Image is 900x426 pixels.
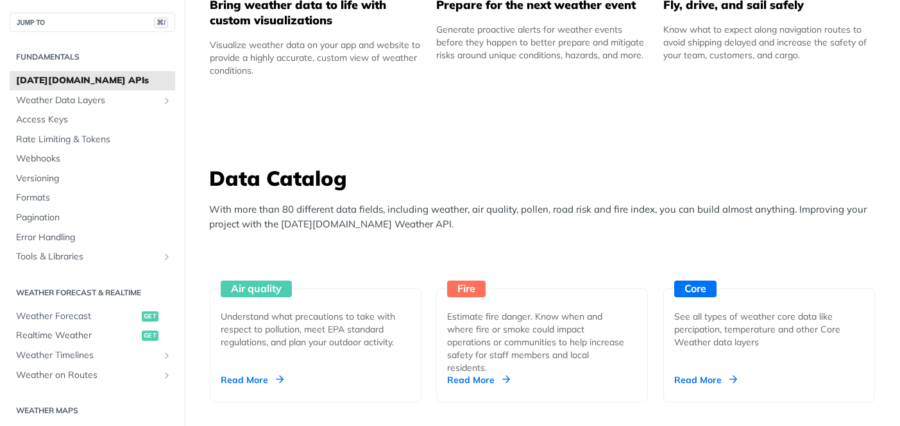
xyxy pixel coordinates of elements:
div: Air quality [221,281,292,297]
h2: Weather Forecast & realtime [10,287,175,299]
a: [DATE][DOMAIN_NAME] APIs [10,71,175,90]
button: JUMP TO⌘/ [10,13,175,32]
div: Core [674,281,717,297]
div: Estimate fire danger. Know when and where fire or smoke could impact operations or communities to... [447,310,627,374]
div: Read More [221,373,284,386]
span: Formats [16,192,172,204]
span: Rate Limiting & Tokens [16,133,172,146]
button: Show subpages for Weather on Routes [162,370,172,381]
a: Fire Estimate fire danger. Know when and where fire or smoke could impact operations or communiti... [431,241,653,402]
a: Air quality Understand what precautions to take with respect to pollution, meet EPA standard regu... [205,241,427,402]
span: get [142,331,158,341]
span: Weather Forecast [16,310,139,323]
a: Rate Limiting & Tokens [10,130,175,149]
a: Pagination [10,208,175,227]
a: Error Handling [10,228,175,247]
button: Show subpages for Tools & Libraries [162,252,172,262]
span: Realtime Weather [16,329,139,342]
a: Versioning [10,169,175,188]
span: get [142,311,158,322]
a: Tools & LibrariesShow subpages for Tools & Libraries [10,247,175,266]
a: Formats [10,188,175,208]
a: Weather Data LayersShow subpages for Weather Data Layers [10,91,175,110]
a: Weather TimelinesShow subpages for Weather Timelines [10,346,175,365]
button: Show subpages for Weather Data Layers [162,95,172,106]
span: Weather on Routes [16,369,158,382]
a: Access Keys [10,110,175,129]
p: With more than 80 different data fields, including weather, air quality, pollen, road risk and fi... [209,202,883,231]
span: Weather Data Layers [16,94,158,107]
a: Realtime Weatherget [10,326,175,345]
div: Understand what precautions to take with respect to pollution, meet EPA standard regulations, and... [221,310,400,348]
div: Know what to expect along navigation routes to avoid shipping delayed and increase the safety of ... [663,23,875,61]
div: Read More [447,373,510,386]
span: Error Handling [16,231,172,244]
h2: Fundamentals [10,51,175,63]
div: Generate proactive alerts for weather events before they happen to better prepare and mitigate ri... [436,23,648,61]
button: Show subpages for Weather Timelines [162,350,172,361]
a: Webhooks [10,149,175,168]
span: Tools & Libraries [16,250,158,263]
h2: Weather Maps [10,405,175,416]
a: Core See all types of weather core data like percipation, temperature and other Core Weather data... [658,241,880,402]
div: Visualize weather data on your app and website to provide a highly accurate, custom view of weath... [210,38,421,77]
span: Weather Timelines [16,349,158,362]
span: Pagination [16,211,172,224]
span: Access Keys [16,113,172,126]
div: Fire [447,281,486,297]
h3: Data Catalog [209,164,883,192]
span: ⌘/ [154,17,168,28]
div: Read More [674,373,737,386]
a: Weather Forecastget [10,307,175,326]
span: [DATE][DOMAIN_NAME] APIs [16,74,172,87]
div: See all types of weather core data like percipation, temperature and other Core Weather data layers [674,310,854,348]
span: Webhooks [16,152,172,165]
span: Versioning [16,172,172,185]
a: Weather on RoutesShow subpages for Weather on Routes [10,366,175,385]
